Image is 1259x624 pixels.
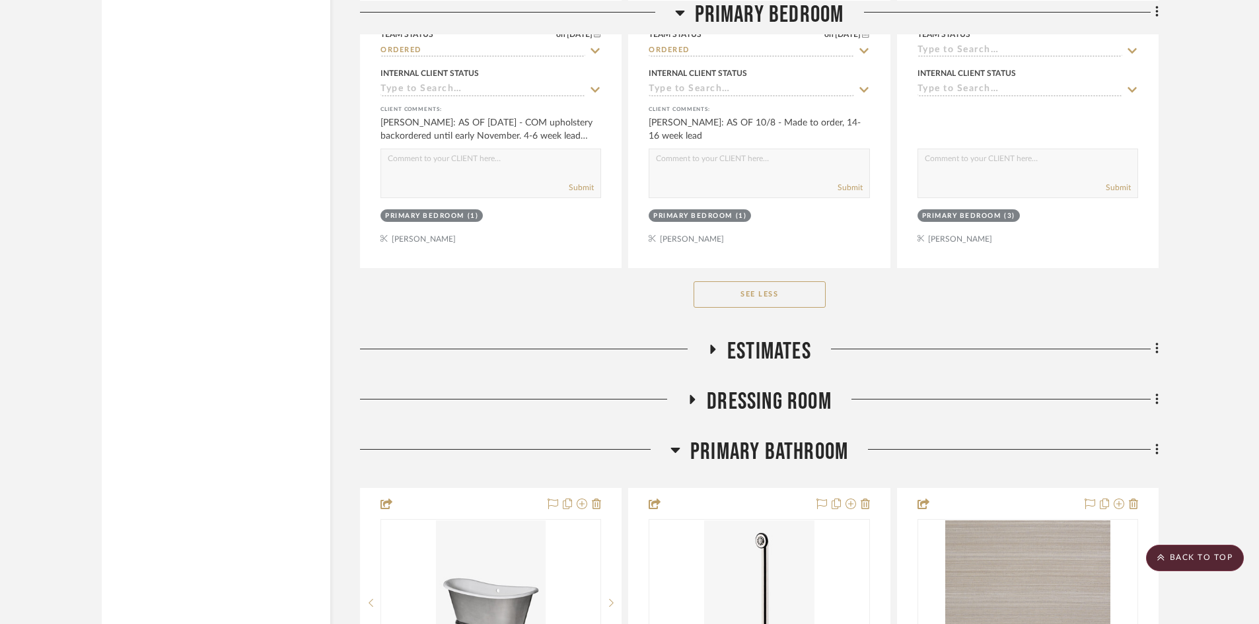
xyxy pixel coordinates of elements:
div: Primary Bedroom [922,211,1001,221]
span: Dressing Room [707,388,832,416]
div: [PERSON_NAME]: AS OF 10/8 - Made to order, 14-16 week lead [649,116,869,143]
div: Team Status [917,28,970,40]
span: [DATE] [565,30,594,39]
span: on [824,30,834,38]
button: Submit [838,182,863,193]
div: Internal Client Status [917,67,1016,79]
button: Submit [1106,182,1131,193]
div: Primary Bedroom [653,211,733,221]
input: Type to Search… [649,84,853,96]
div: (1) [468,211,479,221]
button: Submit [569,182,594,193]
span: [DATE] [834,30,862,39]
button: See Less [694,281,826,308]
div: Internal Client Status [380,67,479,79]
input: Type to Search… [917,84,1122,96]
div: (3) [1004,211,1015,221]
div: Team Status [649,28,701,40]
div: Team Status [380,28,433,40]
span: Primary Bathroom [690,438,848,466]
div: [PERSON_NAME]: AS OF [DATE] - COM upholstery backordered until early November. 4-6 week lead time... [380,116,601,143]
input: Type to Search… [380,84,585,96]
input: Type to Search… [917,45,1122,57]
input: Type to Search… [380,45,585,57]
div: Internal Client Status [649,67,747,79]
scroll-to-top-button: BACK TO TOP [1146,545,1244,571]
span: Estimates [727,337,811,366]
div: (1) [736,211,747,221]
span: on [556,30,565,38]
div: Primary Bedroom [385,211,464,221]
input: Type to Search… [649,45,853,57]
